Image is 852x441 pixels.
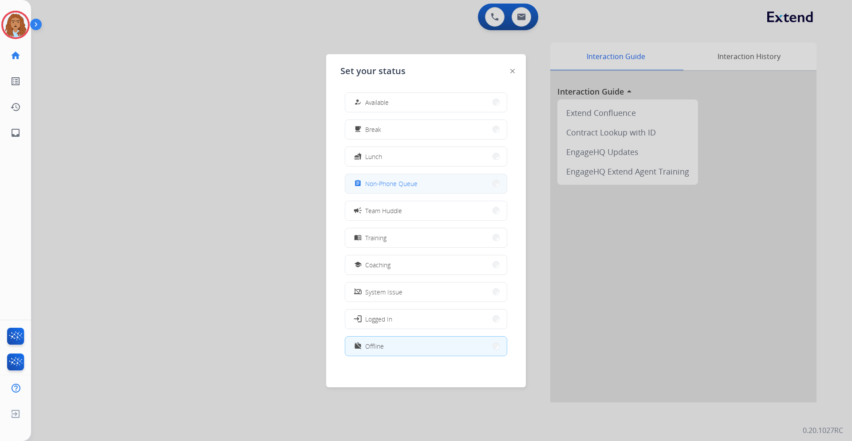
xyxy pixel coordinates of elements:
[345,310,507,329] button: Logged In
[365,342,384,351] span: Offline
[10,102,21,112] mat-icon: history
[345,255,507,274] button: Coaching
[365,206,402,215] span: Team Huddle
[365,287,402,297] span: System Issue
[365,125,381,134] span: Break
[803,425,843,436] p: 0.20.1027RC
[354,234,362,242] mat-icon: menu_book
[354,153,362,160] mat-icon: fastfood
[345,174,507,193] button: Non-Phone Queue
[345,228,507,247] button: Training
[354,99,362,106] mat-icon: how_to_reg
[345,201,507,220] button: Team Huddle
[10,76,21,87] mat-icon: list_alt
[10,127,21,138] mat-icon: inbox
[354,342,362,350] mat-icon: work_off
[345,337,507,356] button: Offline
[345,120,507,139] button: Break
[365,98,389,107] span: Available
[345,282,507,302] button: System Issue
[365,179,418,188] span: Non-Phone Queue
[340,65,406,77] span: Set your status
[354,288,362,296] mat-icon: phonelink_off
[365,233,387,242] span: Training
[365,314,392,324] span: Logged In
[354,180,362,187] mat-icon: assignment
[10,50,21,61] mat-icon: home
[3,12,28,37] img: avatar
[353,314,362,323] mat-icon: login
[354,261,362,269] mat-icon: school
[354,126,362,133] mat-icon: free_breakfast
[510,69,515,73] img: close-button
[365,260,390,270] span: Coaching
[353,206,362,215] mat-icon: campaign
[345,93,507,112] button: Available
[345,147,507,166] button: Lunch
[365,152,382,161] span: Lunch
